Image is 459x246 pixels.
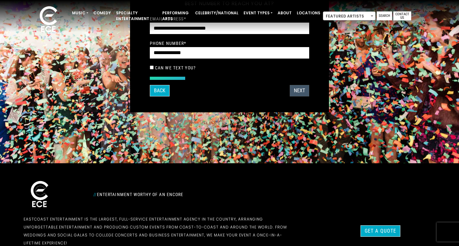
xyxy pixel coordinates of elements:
[33,4,64,35] img: ece_new_logo_whitev2-1.png
[150,85,170,96] button: Back
[150,40,186,46] label: Phone Number
[69,8,91,18] a: Music
[377,11,392,20] a: Search
[323,12,375,21] span: Featured Artists
[241,8,275,18] a: Event Types
[155,65,196,71] label: Can we text you?
[90,189,299,200] div: Entertainment Worthy of an Encore
[193,8,241,18] a: Celebrity/National
[393,11,411,20] a: Contact Us
[323,11,375,20] span: Featured Artists
[361,225,400,237] a: Get a Quote
[290,85,309,96] button: Next
[113,8,160,24] a: Specialty Entertainment
[160,8,193,24] a: Performing Arts
[275,8,294,18] a: About
[91,8,113,18] a: Comedy
[294,8,323,18] a: Locations
[93,192,97,197] span: //
[24,179,55,210] img: ece_new_logo_whitev2-1.png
